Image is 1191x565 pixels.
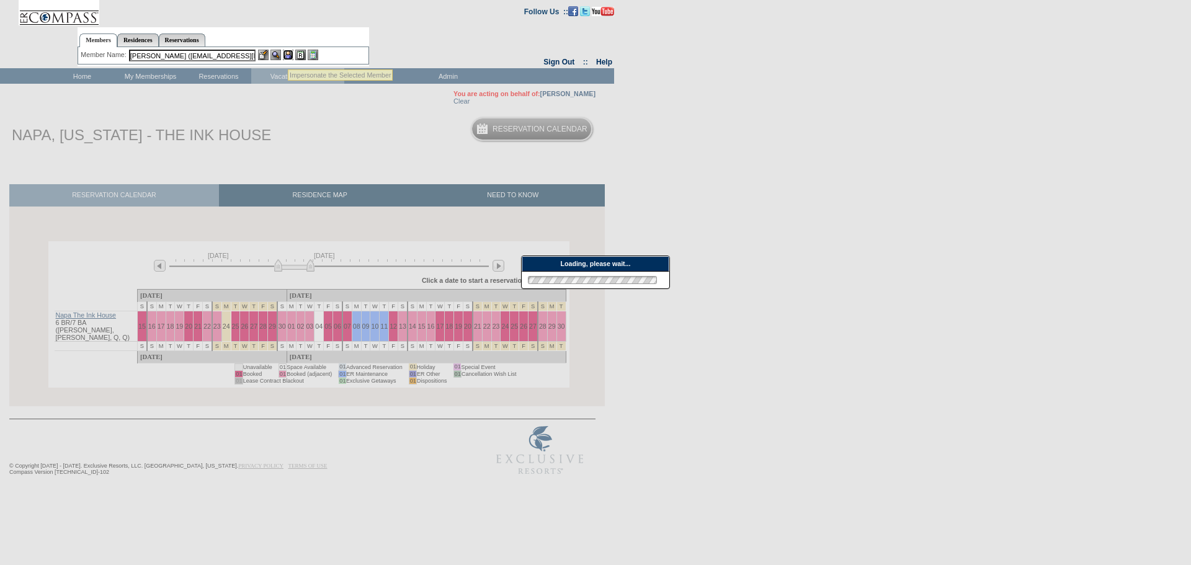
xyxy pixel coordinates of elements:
[522,256,669,272] div: Loading, please wait...
[270,50,281,60] img: View
[568,6,578,16] img: Become our fan on Facebook
[283,50,293,60] img: Impersonate
[295,50,306,60] img: Reservations
[81,50,128,60] div: Member Name:
[308,50,318,60] img: b_calculator.gif
[117,33,159,47] a: Residences
[580,6,590,16] img: Follow us on Twitter
[580,7,590,14] a: Follow us on Twitter
[592,7,614,14] a: Subscribe to our YouTube Channel
[592,7,614,16] img: Subscribe to our YouTube Channel
[524,6,568,16] td: Follow Us ::
[159,33,205,47] a: Reservations
[524,274,661,286] img: loading.gif
[583,58,588,66] span: ::
[568,7,578,14] a: Become our fan on Facebook
[79,33,117,47] a: Members
[258,50,269,60] img: b_edit.gif
[596,58,612,66] a: Help
[543,58,574,66] a: Sign Out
